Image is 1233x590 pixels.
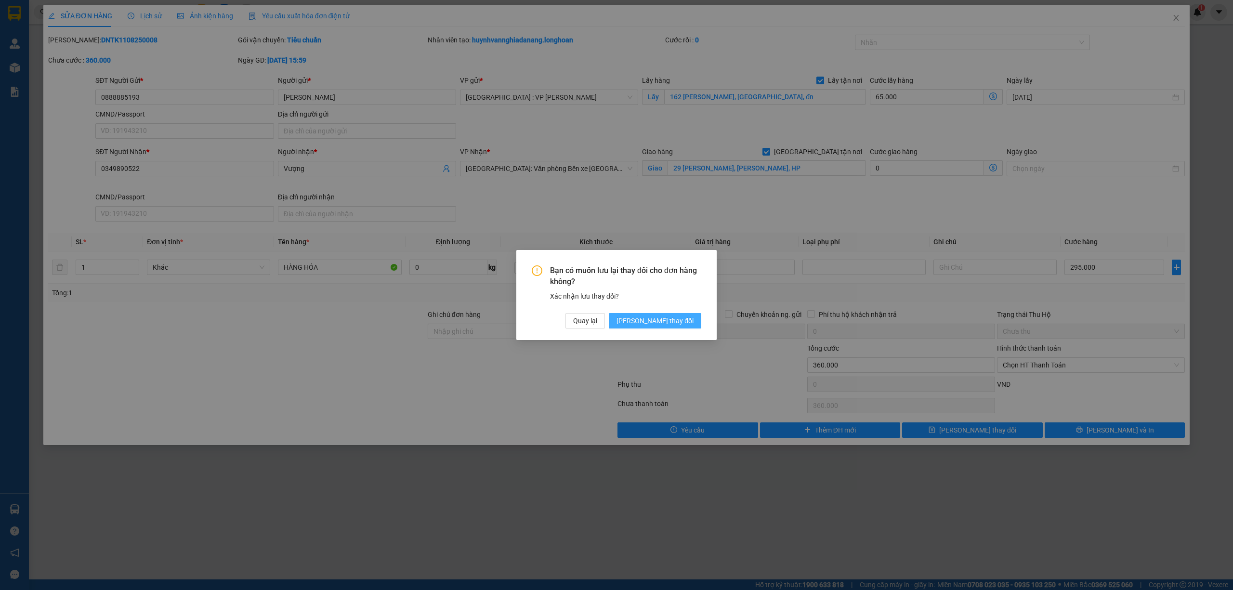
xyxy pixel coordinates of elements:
span: Bạn có muốn lưu lại thay đổi cho đơn hàng không? [550,265,701,287]
button: Quay lại [565,313,605,328]
span: [PERSON_NAME] thay đổi [616,315,694,326]
button: [PERSON_NAME] thay đổi [609,313,701,328]
div: Xác nhận lưu thay đổi? [550,291,701,302]
span: Quay lại [573,315,597,326]
span: exclamation-circle [532,265,542,276]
